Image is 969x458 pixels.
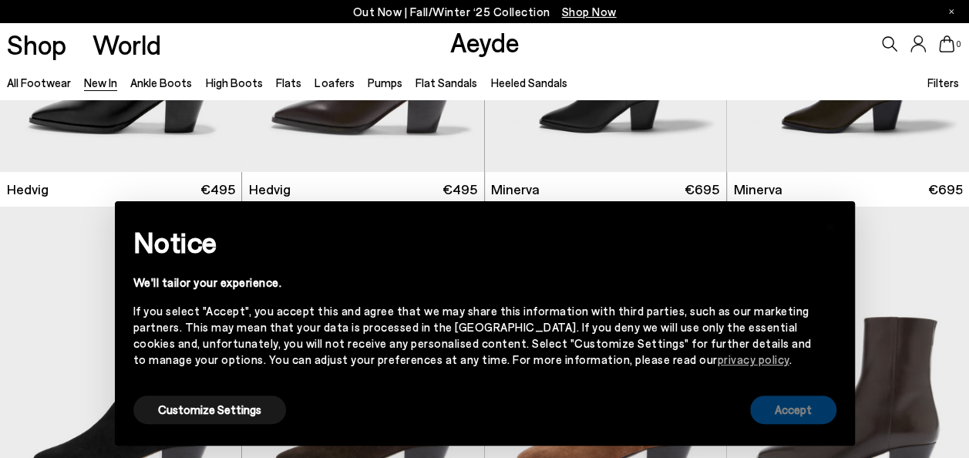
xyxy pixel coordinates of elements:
a: Aeyde [450,25,520,58]
a: 0 [939,35,954,52]
a: Flat Sandals [416,76,477,89]
a: privacy policy [718,352,789,366]
a: World [93,31,161,58]
a: Loafers [315,76,354,89]
button: Accept [750,396,836,424]
span: €695 [927,180,962,199]
span: Minerva [491,180,540,199]
span: Navigate to /collections/new-in [562,5,617,19]
span: €495 [442,180,477,199]
span: Hedvig [7,180,49,199]
span: Minerva [733,180,782,199]
button: Close this notice [812,206,849,243]
a: Ankle Boots [130,76,192,89]
a: Shop [7,31,66,58]
div: We'll tailor your experience. [133,274,812,291]
a: New In [84,76,117,89]
span: 0 [954,40,962,49]
p: Out Now | Fall/Winter ‘25 Collection [353,2,617,22]
a: Minerva €695 [485,172,726,207]
a: Hedvig €495 [242,172,483,207]
span: Hedvig [249,180,291,199]
a: All Footwear [7,76,71,89]
a: Minerva €695 [727,172,969,207]
a: Heeled Sandals [490,76,567,89]
a: High Boots [206,76,263,89]
a: Pumps [368,76,402,89]
span: Filters [927,76,959,89]
button: Customize Settings [133,396,286,424]
div: If you select "Accept", you accept this and agree that we may share this information with third p... [133,303,812,368]
span: €695 [685,180,719,199]
a: Flats [276,76,301,89]
h2: Notice [133,222,812,262]
span: €495 [200,180,235,199]
span: × [825,213,836,235]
